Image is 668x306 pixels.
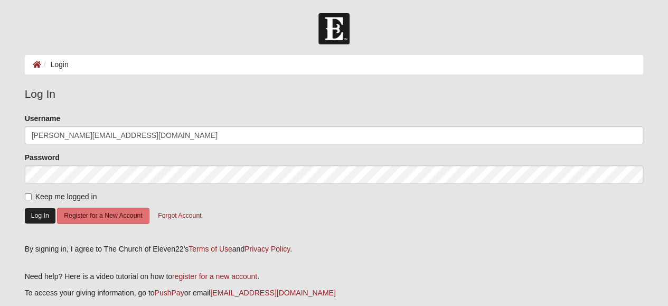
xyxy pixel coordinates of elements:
label: Password [25,152,60,163]
p: To access your giving information, go to or email [25,288,644,299]
li: Login [41,59,69,70]
label: Username [25,113,61,124]
input: Keep me logged in [25,193,32,200]
a: Privacy Policy [244,245,290,253]
a: Terms of Use [189,245,232,253]
a: register for a new account [172,272,257,281]
img: Church of Eleven22 Logo [318,13,350,44]
button: Log In [25,208,55,224]
legend: Log In [25,86,644,103]
span: Keep me logged in [35,192,97,201]
div: By signing in, I agree to The Church of Eleven22's and . [25,244,644,255]
a: PushPay [155,289,184,297]
button: Register for a New Account [57,208,149,224]
button: Forgot Account [151,208,208,224]
p: Need help? Here is a video tutorial on how to . [25,271,644,282]
a: [EMAIL_ADDRESS][DOMAIN_NAME] [210,289,335,297]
